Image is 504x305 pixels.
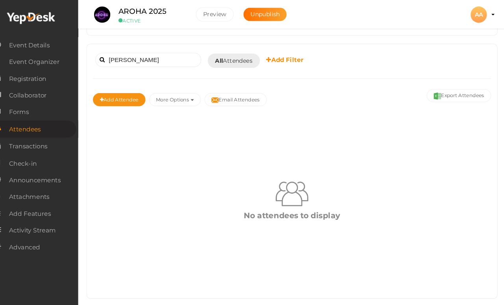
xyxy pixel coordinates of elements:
[24,52,72,68] span: Event Organizer
[24,101,43,116] span: Forms
[250,7,292,21] button: Unpublish
[428,86,490,99] button: Export Attendees
[159,90,209,103] button: More Options
[470,11,486,18] profile-pic: AA
[434,90,441,97] img: excel.svg
[24,231,54,247] span: Advanced
[24,167,74,182] span: Announcements
[223,55,230,62] b: All
[107,51,209,65] input: Search attendee
[219,94,226,101] img: mail-filled.svg
[223,55,259,63] span: Attendees
[24,84,60,100] span: Collaborator
[24,117,54,133] span: Attendees
[111,204,484,214] div: No attendees to display
[468,6,488,22] button: AA
[130,6,176,17] label: AROHA 2025
[470,6,486,22] div: AA
[24,150,50,166] span: Check-in
[257,10,285,17] span: Unpublish
[282,172,313,204] img: group2-result.png
[106,6,122,22] img: UG3MQEGT_small.jpeg
[213,90,273,103] button: Email Attendees
[24,134,61,150] span: Transactions
[130,17,193,23] small: ACTIVE
[24,183,63,198] span: Attachments
[24,215,69,231] span: Activity Stream
[204,7,241,21] button: Preview
[272,54,308,62] b: Add Filter
[24,36,63,52] span: Event Details
[24,199,64,215] span: Add Features
[24,68,60,84] span: Registration
[105,90,156,103] button: Add Attendee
